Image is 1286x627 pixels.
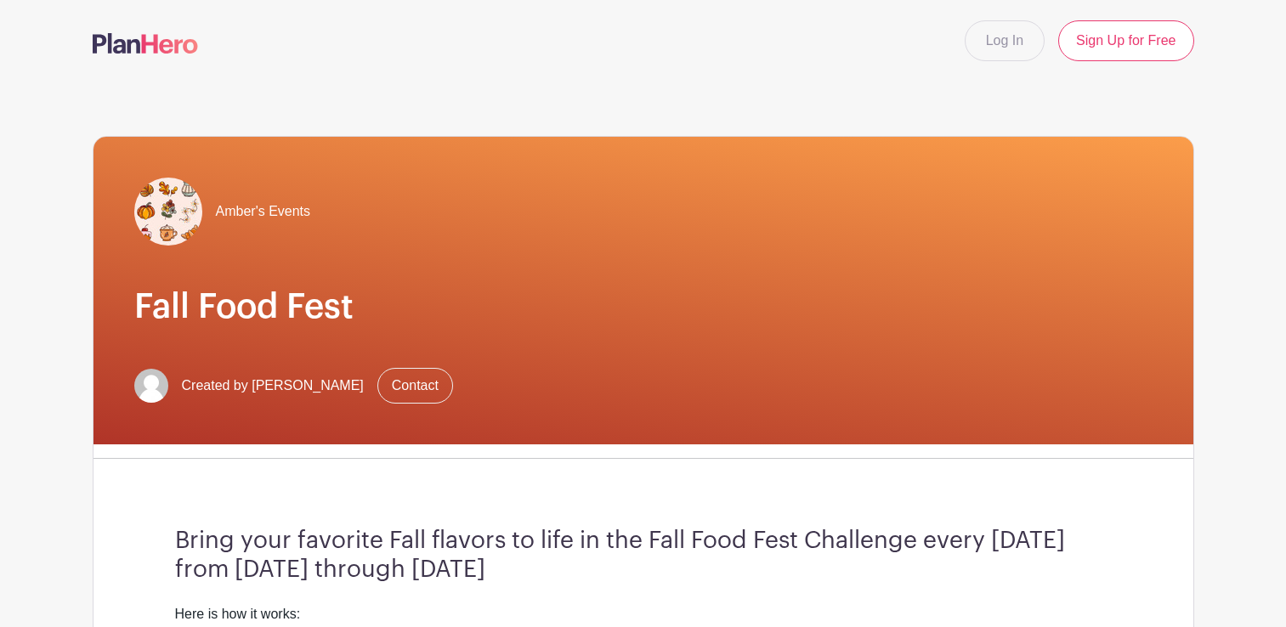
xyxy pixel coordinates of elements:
span: Created by [PERSON_NAME] [182,376,364,396]
img: default-ce2991bfa6775e67f084385cd625a349d9dcbb7a52a09fb2fda1e96e2d18dcdb.png [134,369,168,403]
a: Contact [377,368,453,404]
h1: Fall Food Fest [134,286,1153,327]
a: Sign Up for Free [1058,20,1193,61]
a: Log In [965,20,1045,61]
img: hand-drawn-doodle-autumn-set-illustration-fall-symbols-collection-cartoon-various-seasonal-elemen... [134,178,202,246]
div: Here is how it works: [175,604,1112,624]
span: Amber's Events [216,201,311,222]
h3: Bring your favorite Fall flavors to life in the Fall Food Fest Challenge every [DATE] from [DATE]... [175,527,1112,584]
img: logo-507f7623f17ff9eddc593b1ce0a138ce2505c220e1c5a4e2b4648c50719b7d32.svg [93,33,198,54]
